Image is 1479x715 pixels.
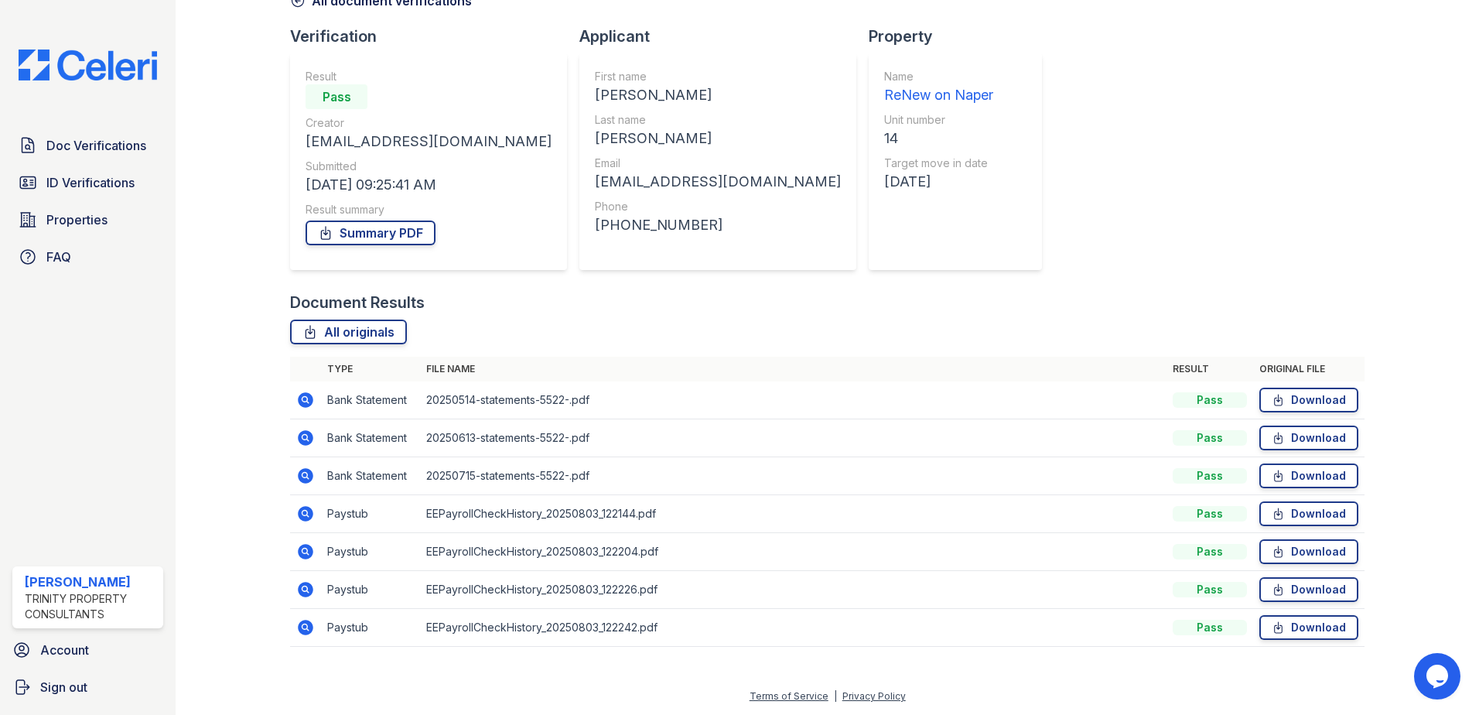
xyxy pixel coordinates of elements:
[40,641,89,659] span: Account
[420,381,1166,419] td: 20250514-statements-5522-.pdf
[420,571,1166,609] td: EEPayrollCheckHistory_20250803_122226.pdf
[884,156,993,171] div: Target move in date
[750,690,828,702] a: Terms of Service
[420,495,1166,533] td: EEPayrollCheckHistory_20250803_122144.pdf
[595,214,841,236] div: [PHONE_NUMBER]
[321,533,420,571] td: Paystub
[595,84,841,106] div: [PERSON_NAME]
[46,248,71,266] span: FAQ
[321,457,420,495] td: Bank Statement
[884,69,993,84] div: Name
[1173,430,1247,446] div: Pass
[420,357,1166,381] th: File name
[1173,620,1247,635] div: Pass
[595,112,841,128] div: Last name
[25,573,157,591] div: [PERSON_NAME]
[595,69,841,84] div: First name
[321,495,420,533] td: Paystub
[595,128,841,149] div: [PERSON_NAME]
[12,167,163,198] a: ID Verifications
[321,357,420,381] th: Type
[1414,653,1464,700] iframe: chat widget
[306,174,552,196] div: [DATE] 09:25:41 AM
[1173,468,1247,484] div: Pass
[306,115,552,131] div: Creator
[40,678,87,696] span: Sign out
[420,609,1166,647] td: EEPayrollCheckHistory_20250803_122242.pdf
[1259,426,1358,450] a: Download
[321,571,420,609] td: Paystub
[1253,357,1365,381] th: Original file
[1173,392,1247,408] div: Pass
[12,130,163,161] a: Doc Verifications
[12,204,163,235] a: Properties
[306,159,552,174] div: Submitted
[290,26,579,47] div: Verification
[884,84,993,106] div: ReNew on Naper
[1259,388,1358,412] a: Download
[1259,464,1358,488] a: Download
[1173,582,1247,597] div: Pass
[1166,357,1253,381] th: Result
[46,173,135,192] span: ID Verifications
[884,171,993,193] div: [DATE]
[46,210,108,229] span: Properties
[46,136,146,155] span: Doc Verifications
[1259,615,1358,640] a: Download
[595,199,841,214] div: Phone
[1259,501,1358,526] a: Download
[306,69,552,84] div: Result
[6,672,169,703] a: Sign out
[884,112,993,128] div: Unit number
[25,591,157,622] div: Trinity Property Consultants
[1259,539,1358,564] a: Download
[579,26,869,47] div: Applicant
[595,171,841,193] div: [EMAIL_ADDRESS][DOMAIN_NAME]
[420,533,1166,571] td: EEPayrollCheckHistory_20250803_122204.pdf
[321,609,420,647] td: Paystub
[6,635,169,665] a: Account
[884,128,993,149] div: 14
[6,50,169,80] img: CE_Logo_Blue-a8612792a0a2168367f1c8372b55b34899dd931a85d93a1a3d3e32e68fde9ad4.png
[884,69,993,106] a: Name ReNew on Naper
[306,202,552,217] div: Result summary
[1259,577,1358,602] a: Download
[1173,506,1247,522] div: Pass
[869,26,1054,47] div: Property
[420,419,1166,457] td: 20250613-statements-5522-.pdf
[290,320,407,344] a: All originals
[306,84,367,109] div: Pass
[306,221,436,245] a: Summary PDF
[321,381,420,419] td: Bank Statement
[1173,544,1247,559] div: Pass
[290,292,425,313] div: Document Results
[12,241,163,272] a: FAQ
[306,131,552,152] div: [EMAIL_ADDRESS][DOMAIN_NAME]
[420,457,1166,495] td: 20250715-statements-5522-.pdf
[834,690,837,702] div: |
[842,690,906,702] a: Privacy Policy
[595,156,841,171] div: Email
[321,419,420,457] td: Bank Statement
